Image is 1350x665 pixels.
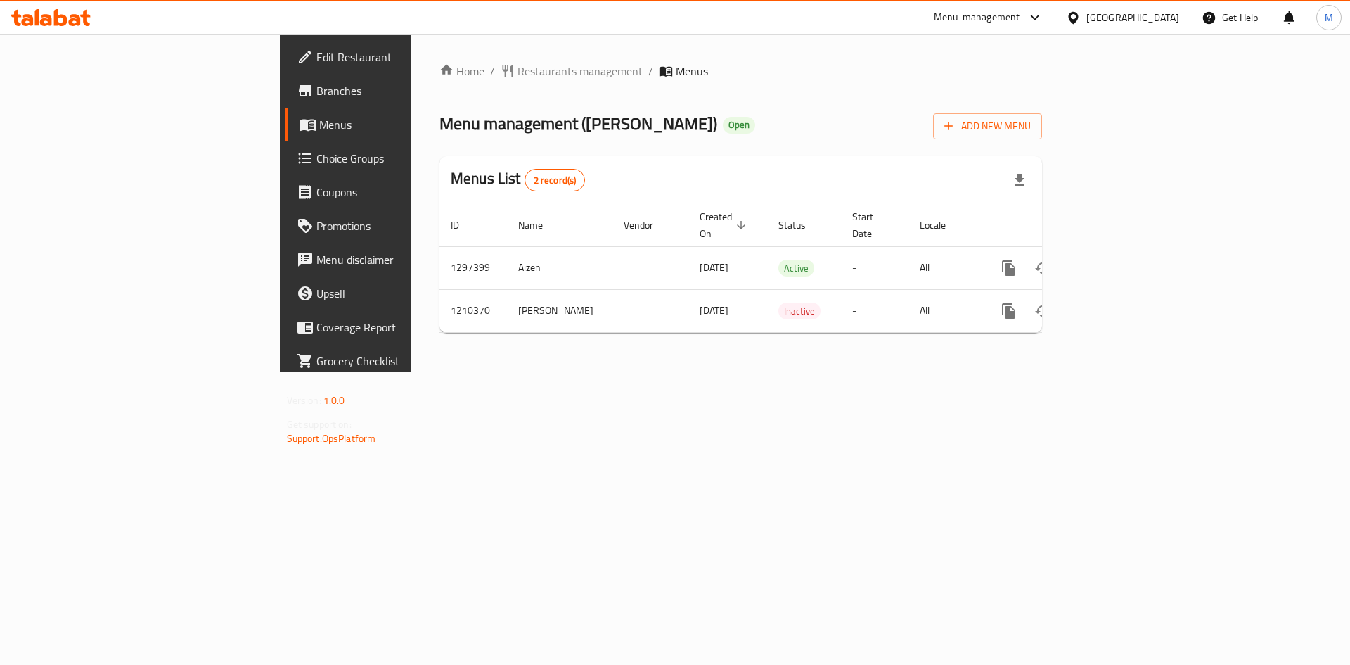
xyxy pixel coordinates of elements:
button: Add New Menu [933,113,1042,139]
span: Grocery Checklist [316,353,494,369]
td: [PERSON_NAME] [507,289,612,332]
span: Edit Restaurant [316,49,494,65]
a: Coverage Report [285,310,506,344]
button: Change Status [1026,251,1060,285]
td: All [908,289,981,332]
span: Version: [287,391,321,410]
span: Inactive [778,303,821,319]
div: Open [723,117,755,134]
h2: Menus List [451,168,585,191]
span: 1.0.0 [323,391,345,410]
span: M [1325,10,1333,25]
span: Vendor [624,217,671,234]
li: / [648,63,653,80]
a: Upsell [285,277,506,310]
a: Choice Groups [285,141,506,175]
span: 2 record(s) [525,174,585,187]
td: Aizen [507,246,612,289]
span: [DATE] [700,301,728,319]
span: Menu management ( [PERSON_NAME] ) [439,108,717,139]
span: Locale [920,217,964,234]
a: Promotions [285,209,506,243]
a: Restaurants management [501,63,643,80]
span: Menu disclaimer [316,251,494,268]
span: Get support on: [287,415,352,433]
div: Active [778,260,814,277]
span: Name [518,217,561,234]
div: [GEOGRAPHIC_DATA] [1086,10,1179,25]
span: Status [778,217,824,234]
span: Created On [700,208,750,242]
span: Upsell [316,285,494,302]
button: more [992,294,1026,328]
button: Change Status [1026,294,1060,328]
span: Coupons [316,184,494,201]
div: Export file [1003,163,1036,197]
span: Restaurants management [517,63,643,80]
nav: breadcrumb [439,63,1042,80]
a: Menus [285,108,506,141]
a: Coupons [285,175,506,209]
th: Actions [981,204,1138,247]
td: - [841,246,908,289]
div: Inactive [778,303,821,319]
span: Coverage Report [316,319,494,336]
span: Start Date [852,208,892,242]
span: Branches [316,82,494,99]
span: Menus [676,63,708,80]
span: [DATE] [700,258,728,277]
span: Active [778,260,814,277]
button: more [992,251,1026,285]
span: Choice Groups [316,150,494,167]
span: Promotions [316,217,494,234]
td: - [841,289,908,332]
td: All [908,246,981,289]
a: Menu disclaimer [285,243,506,277]
span: Open [723,119,755,131]
span: Add New Menu [944,118,1031,135]
span: ID [451,217,477,234]
table: enhanced table [439,204,1138,333]
a: Edit Restaurant [285,40,506,74]
a: Support.OpsPlatform [287,429,376,448]
div: Total records count [525,169,586,191]
span: Menus [319,116,494,133]
a: Grocery Checklist [285,344,506,378]
div: Menu-management [934,9,1020,26]
a: Branches [285,74,506,108]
